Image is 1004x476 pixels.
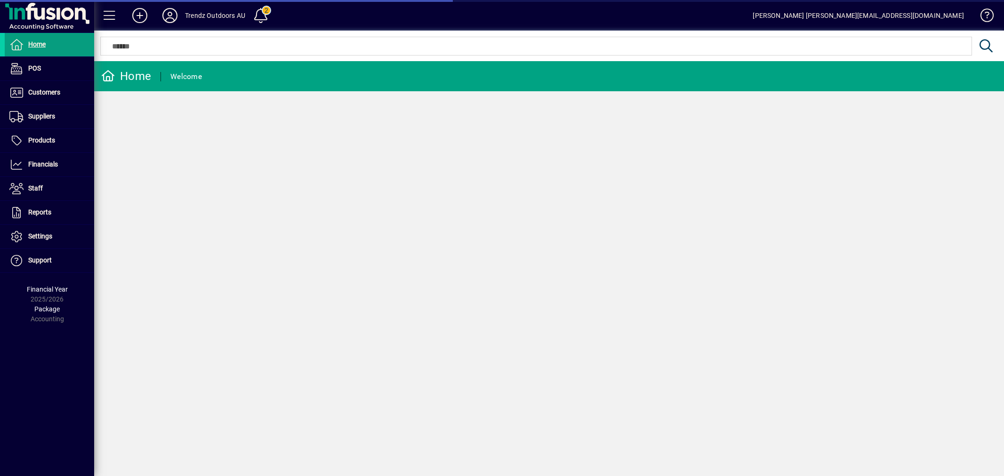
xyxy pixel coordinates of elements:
span: Staff [28,184,43,192]
a: Financials [5,153,94,176]
div: Home [101,69,151,84]
a: Support [5,249,94,272]
a: Reports [5,201,94,224]
a: Customers [5,81,94,104]
span: Financials [28,160,58,168]
div: [PERSON_NAME] [PERSON_NAME][EMAIL_ADDRESS][DOMAIN_NAME] [753,8,964,23]
span: Products [28,136,55,144]
a: Suppliers [5,105,94,128]
a: Knowledge Base [973,2,992,32]
span: Home [28,40,46,48]
a: POS [5,57,94,80]
span: Package [34,305,60,313]
a: Settings [5,225,94,248]
a: Staff [5,177,94,200]
div: Welcome [170,69,202,84]
span: Financial Year [27,286,68,293]
button: Profile [155,7,185,24]
span: Support [28,256,52,264]
a: Products [5,129,94,152]
span: Customers [28,88,60,96]
button: Add [125,7,155,24]
span: Suppliers [28,112,55,120]
span: Reports [28,208,51,216]
span: POS [28,64,41,72]
span: Settings [28,232,52,240]
div: Trendz Outdoors AU [185,8,245,23]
